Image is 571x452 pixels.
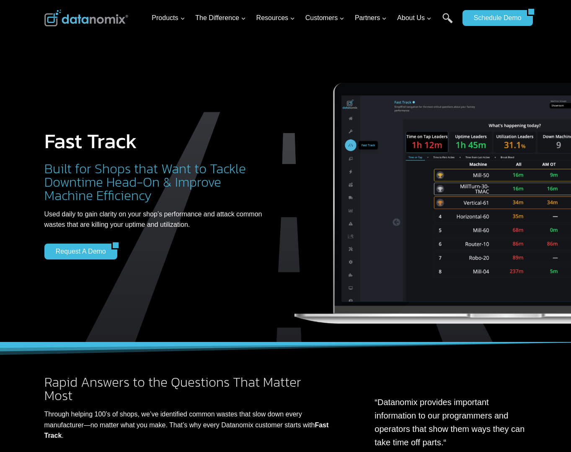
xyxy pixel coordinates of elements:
h2: Rapid Answers to the Questions That Matter Most [44,375,331,402]
a: Schedule Demo [462,10,527,26]
nav: Primary Navigation [148,5,458,32]
span: Resources [256,13,295,23]
span: About Us [397,13,431,23]
img: Datanomix [44,10,128,26]
span: Partners [355,13,387,23]
span: Products [152,13,185,23]
h1: Fast Track [44,131,266,152]
span: Customers [305,13,344,23]
p: Used daily to gain clarity on your shop’s performance and attack common wastes that are killing y... [44,209,266,230]
h2: Built for Shops that Want to Tackle Downtime Head-On & Improve Machine Efficiency [44,162,266,202]
a: Request a Demo [44,244,111,259]
p: “Datanomix provides important information to our programmers and operators that show them ways th... [375,395,527,449]
iframe: Popup CTA [4,304,139,448]
span: The Difference [195,13,246,23]
a: Search [442,13,453,32]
